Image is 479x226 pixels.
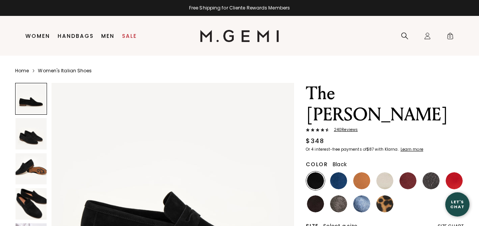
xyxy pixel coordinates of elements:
[446,172,463,189] img: Sunset Red
[366,147,374,152] klarna-placement-style-amount: $87
[353,172,370,189] img: Luggage
[353,195,370,212] img: Sapphire
[16,118,47,149] img: The Sacca Donna
[58,33,94,39] a: Handbags
[306,128,464,134] a: 240Reviews
[399,172,416,189] img: Burgundy
[330,195,347,212] img: Cocoa
[38,68,92,74] a: Women's Italian Shoes
[446,34,454,41] span: 0
[101,33,114,39] a: Men
[16,188,47,219] img: The Sacca Donna
[330,172,347,189] img: Navy
[200,30,279,42] img: M.Gemi
[307,172,324,189] img: Black
[445,200,470,209] div: Let's Chat
[122,33,137,39] a: Sale
[376,195,393,212] img: Leopard
[307,195,324,212] img: Dark Chocolate
[400,147,423,152] a: Learn more
[15,68,29,74] a: Home
[375,147,399,152] klarna-placement-style-body: with Klarna
[423,172,440,189] img: Dark Gunmetal
[329,128,358,132] span: 240 Review s
[306,147,366,152] klarna-placement-style-body: Or 4 interest-free payments of
[306,137,324,146] div: $348
[306,161,328,167] h2: Color
[25,33,50,39] a: Women
[376,172,393,189] img: Light Oatmeal
[306,83,464,125] h1: The [PERSON_NAME]
[333,161,347,168] span: Black
[16,153,47,184] img: The Sacca Donna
